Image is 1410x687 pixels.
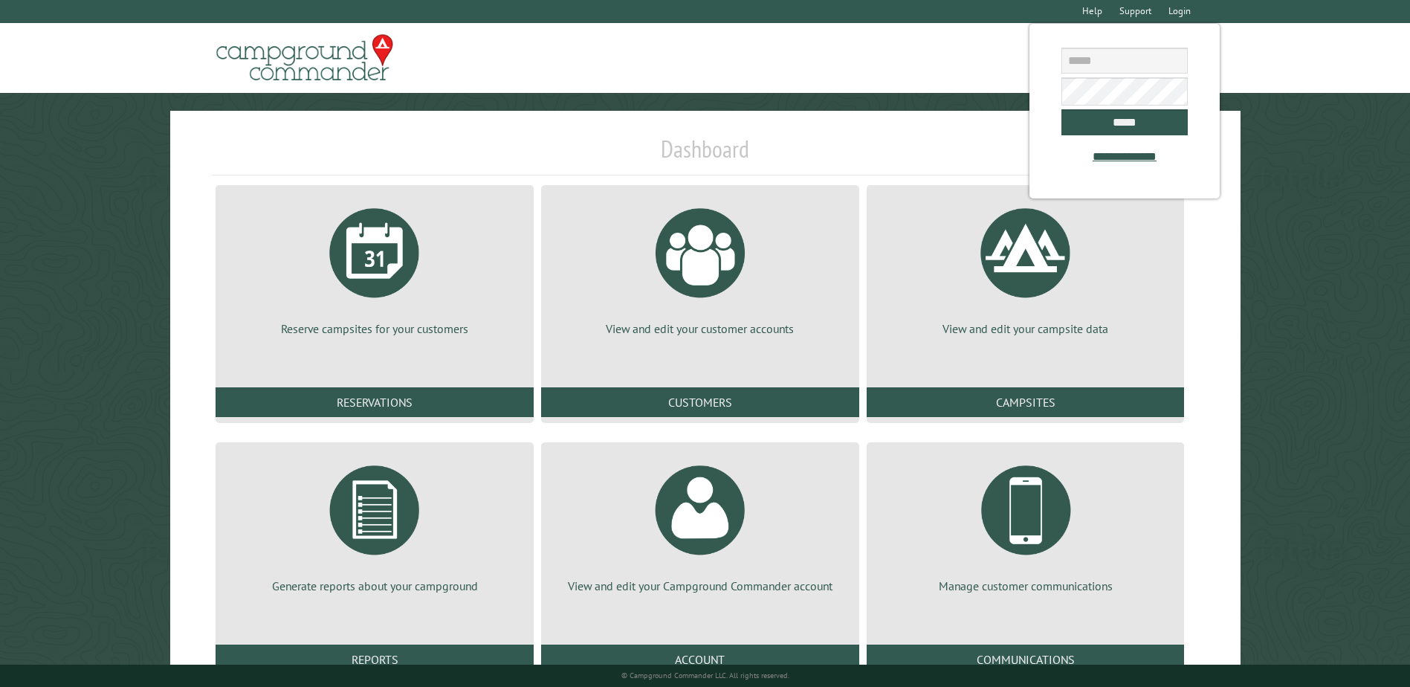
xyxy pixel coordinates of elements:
[867,645,1185,674] a: Communications
[541,645,859,674] a: Account
[559,197,841,337] a: View and edit your customer accounts
[885,454,1167,594] a: Manage customer communications
[559,454,841,594] a: View and edit your Campground Commander account
[233,454,516,594] a: Generate reports about your campground
[212,29,398,87] img: Campground Commander
[559,578,841,594] p: View and edit your Campground Commander account
[216,645,534,674] a: Reports
[233,320,516,337] p: Reserve campsites for your customers
[233,578,516,594] p: Generate reports about your campground
[233,197,516,337] a: Reserve campsites for your customers
[212,135,1197,175] h1: Dashboard
[885,320,1167,337] p: View and edit your campsite data
[867,387,1185,417] a: Campsites
[216,387,534,417] a: Reservations
[621,671,789,680] small: © Campground Commander LLC. All rights reserved.
[885,578,1167,594] p: Manage customer communications
[541,387,859,417] a: Customers
[559,320,841,337] p: View and edit your customer accounts
[885,197,1167,337] a: View and edit your campsite data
